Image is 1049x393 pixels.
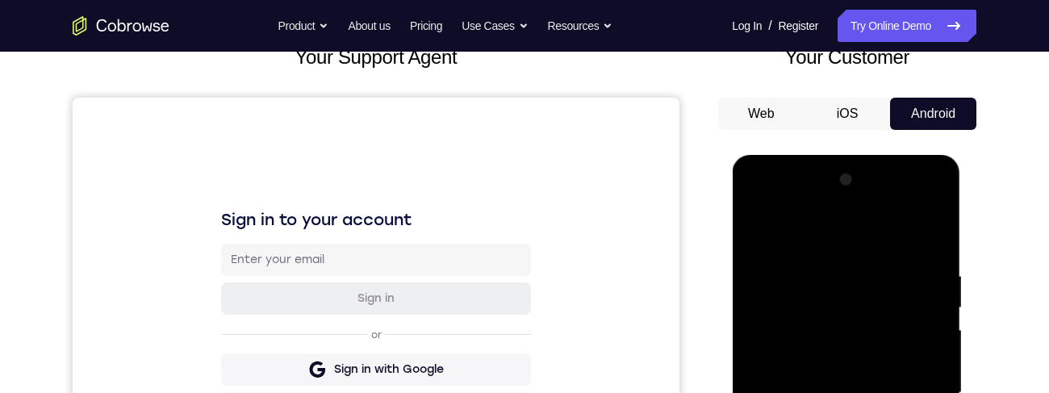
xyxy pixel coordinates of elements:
button: Sign in with Intercom [148,333,458,366]
button: Sign in [148,185,458,217]
input: Enter your email [158,154,449,170]
button: Product [278,10,329,42]
a: Pricing [410,10,442,42]
h2: Your Support Agent [73,43,679,72]
div: Sign in with Google [261,264,371,280]
button: Sign in with Google [148,256,458,288]
a: Log In [732,10,762,42]
button: Android [890,98,976,130]
a: Register [779,10,818,42]
button: iOS [805,98,891,130]
span: / [768,16,771,36]
h2: Your Customer [718,43,976,72]
button: Resources [548,10,613,42]
div: Sign in with Intercom [256,341,378,357]
button: Sign in with GitHub [148,295,458,327]
a: Go to the home page [73,16,169,36]
p: or [295,231,312,244]
a: Try Online Demo [838,10,976,42]
a: About us [348,10,390,42]
button: Use Cases [462,10,528,42]
h1: Sign in to your account [148,111,458,133]
div: Sign in with GitHub [262,303,371,319]
button: Web [718,98,805,130]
